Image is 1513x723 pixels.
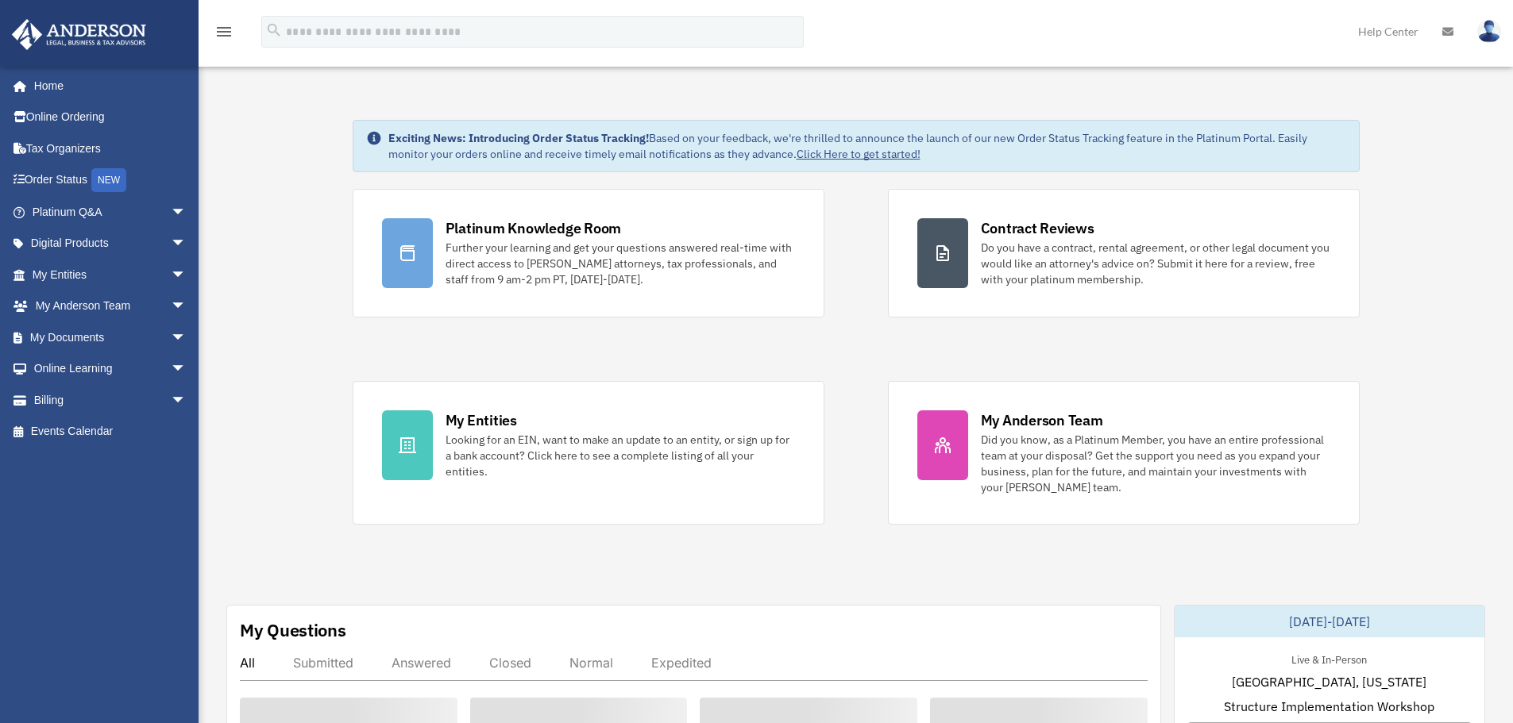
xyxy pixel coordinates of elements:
a: Online Ordering [11,102,210,133]
a: Home [11,70,203,102]
span: [GEOGRAPHIC_DATA], [US_STATE] [1232,672,1426,691]
div: My Questions [240,618,346,642]
a: Tax Organizers [11,133,210,164]
a: Billingarrow_drop_down [11,384,210,416]
div: Looking for an EIN, want to make an update to an entity, or sign up for a bank account? Click her... [446,432,795,479]
a: Order StatusNEW [11,164,210,197]
div: Did you know, as a Platinum Member, you have an entire professional team at your disposal? Get th... [981,432,1330,495]
a: Events Calendar [11,416,210,448]
a: My Entities Looking for an EIN, want to make an update to an entity, or sign up for a bank accoun... [353,381,824,525]
div: All [240,655,255,671]
div: [DATE]-[DATE] [1175,606,1484,637]
div: Submitted [293,655,353,671]
div: Normal [569,655,613,671]
div: Based on your feedback, we're thrilled to announce the launch of our new Order Status Tracking fe... [388,130,1346,162]
a: My Documentsarrow_drop_down [11,321,210,353]
div: Contract Reviews [981,218,1094,238]
span: arrow_drop_down [171,384,203,417]
div: Platinum Knowledge Room [446,218,622,238]
span: arrow_drop_down [171,353,203,386]
div: Closed [489,655,531,671]
a: Digital Productsarrow_drop_down [11,228,210,260]
img: Anderson Advisors Platinum Portal [7,19,151,50]
a: My Entitiesarrow_drop_down [11,259,210,290]
span: arrow_drop_down [171,259,203,291]
a: Click Here to get started! [797,147,921,161]
i: search [265,21,283,39]
div: Further your learning and get your questions answered real-time with direct access to [PERSON_NAM... [446,240,795,287]
a: My Anderson Team Did you know, as a Platinum Member, you have an entire professional team at your... [888,381,1360,525]
a: My Anderson Teamarrow_drop_down [11,290,210,322]
span: arrow_drop_down [171,196,203,229]
strong: Exciting News: Introducing Order Status Tracking! [388,131,649,145]
div: My Entities [446,410,517,430]
span: arrow_drop_down [171,290,203,323]
i: menu [214,22,234,41]
span: Structure Implementation Workshop [1224,697,1434,716]
a: Platinum Knowledge Room Further your learning and get your questions answered real-time with dire... [353,189,824,317]
a: menu [214,28,234,41]
div: My Anderson Team [981,410,1103,430]
a: Platinum Q&Aarrow_drop_down [11,196,210,228]
div: Expedited [651,655,712,671]
a: Contract Reviews Do you have a contract, rental agreement, or other legal document you would like... [888,189,1360,317]
span: arrow_drop_down [171,228,203,260]
div: NEW [91,168,126,192]
div: Do you have a contract, rental agreement, or other legal document you would like an attorney's ad... [981,240,1330,287]
span: arrow_drop_down [171,321,203,354]
div: Answered [392,655,451,671]
a: Online Learningarrow_drop_down [11,353,210,385]
img: User Pic [1477,20,1501,43]
div: Live & In-Person [1279,650,1380,667]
